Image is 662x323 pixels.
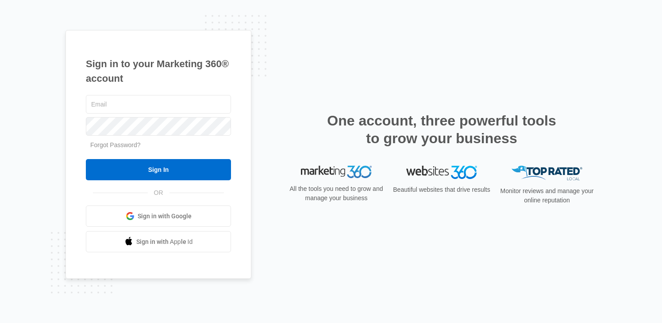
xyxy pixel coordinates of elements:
img: Websites 360 [406,166,477,179]
span: OR [148,188,169,198]
p: Beautiful websites that drive results [392,185,491,194]
input: Sign In [86,159,231,180]
img: Marketing 360 [301,166,372,178]
p: All the tools you need to grow and manage your business [287,184,386,203]
p: Monitor reviews and manage your online reputation [497,186,597,205]
span: Sign in with Apple Id [136,237,193,247]
h1: Sign in to your Marketing 360® account [86,57,231,86]
h2: One account, three powerful tools to grow your business [324,112,559,147]
a: Sign in with Apple Id [86,231,231,252]
a: Sign in with Google [86,205,231,227]
img: Top Rated Local [512,166,582,180]
input: Email [86,95,231,114]
span: Sign in with Google [138,212,192,221]
a: Forgot Password? [90,141,141,148]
